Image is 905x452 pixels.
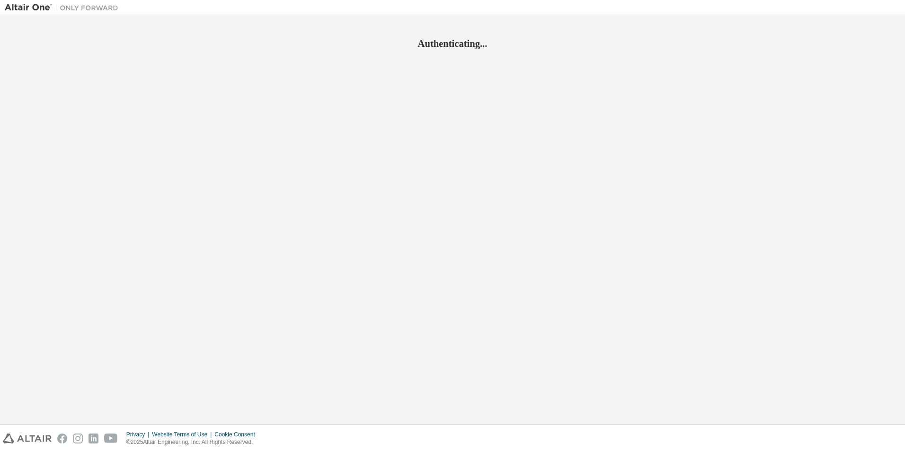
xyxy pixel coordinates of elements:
[89,434,98,443] img: linkedin.svg
[214,431,260,438] div: Cookie Consent
[5,37,900,50] h2: Authenticating...
[57,434,67,443] img: facebook.svg
[104,434,118,443] img: youtube.svg
[152,431,214,438] div: Website Terms of Use
[3,434,52,443] img: altair_logo.svg
[5,3,123,12] img: Altair One
[126,438,261,446] p: © 2025 Altair Engineering, Inc. All Rights Reserved.
[73,434,83,443] img: instagram.svg
[126,431,152,438] div: Privacy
